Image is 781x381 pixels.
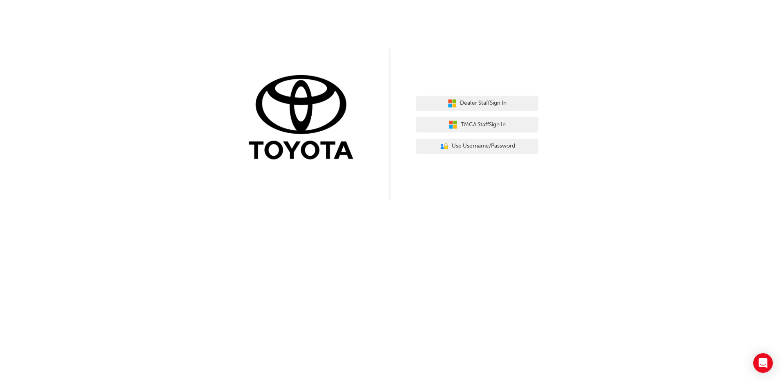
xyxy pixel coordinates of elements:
button: TMCA StaffSign In [416,117,538,132]
span: TMCA Staff Sign In [461,120,506,130]
span: Use Username/Password [452,141,515,151]
button: Use Username/Password [416,139,538,154]
img: Trak [243,73,365,164]
button: Dealer StaffSign In [416,96,538,111]
div: Open Intercom Messenger [753,353,773,373]
span: Dealer Staff Sign In [460,99,507,108]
